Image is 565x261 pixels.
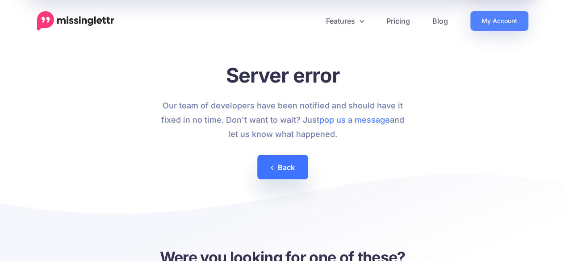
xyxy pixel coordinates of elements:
[421,11,459,31] a: Blog
[315,11,375,31] a: Features
[319,115,390,124] a: pop us a message
[156,63,409,87] h1: Server error
[375,11,421,31] a: Pricing
[257,155,308,179] a: Back
[470,11,528,31] a: My Account
[156,99,409,141] p: Our team of developers have been notified and should have it fixed in no time. Don't want to wait...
